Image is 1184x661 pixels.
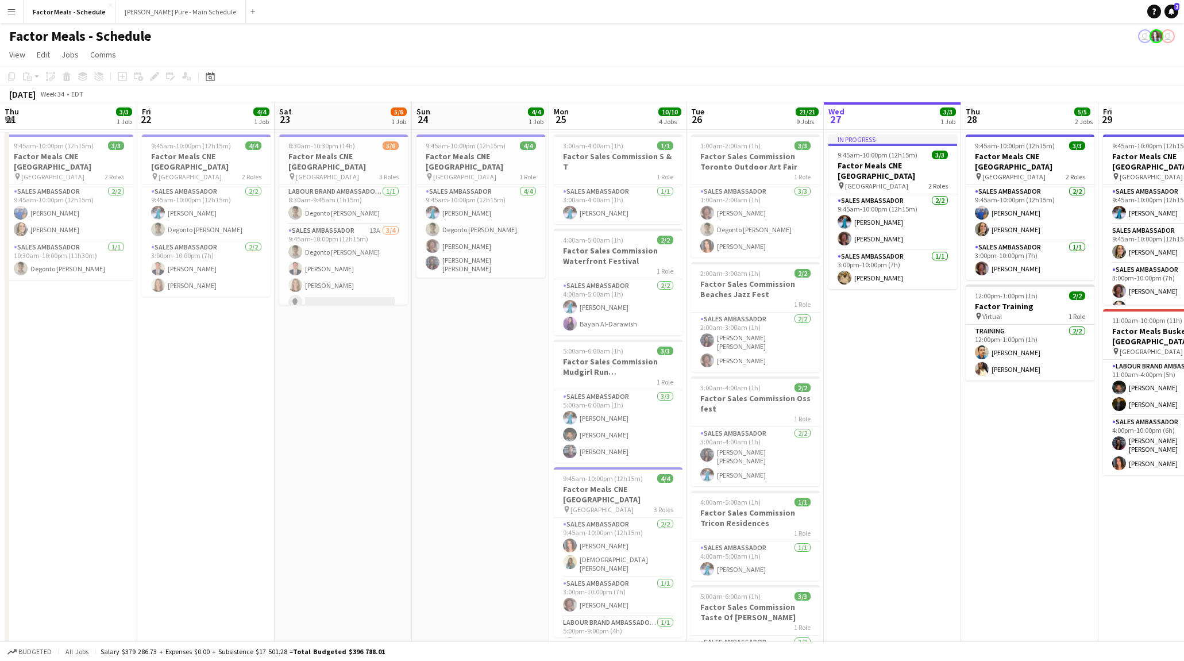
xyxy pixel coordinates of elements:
[1069,312,1085,321] span: 1 Role
[795,592,811,601] span: 3/3
[554,616,682,655] app-card-role: Labour Brand Ambassadors1/15:00pm-9:00pm (4h)
[966,285,1094,381] app-job-card: 12:00pm-1:00pm (1h)2/2Factor Training Virtual1 RoleTraining2/212:00pm-1:00pm (1h)[PERSON_NAME][PE...
[416,151,545,172] h3: Factor Meals CNE [GEOGRAPHIC_DATA]
[828,160,957,181] h3: Factor Meals CNE [GEOGRAPHIC_DATA]
[691,262,820,372] app-job-card: 2:00am-3:00am (1h)2/2Factor Sales Commission Beaches Jazz Fest1 RoleSales Ambassador2/22:00am-3:0...
[1174,3,1179,10] span: 2
[657,267,673,275] span: 1 Role
[142,134,271,297] app-job-card: 9:45am-10:00pm (12h15m)4/4Factor Meals CNE [GEOGRAPHIC_DATA] [GEOGRAPHIC_DATA]2 RolesSales Ambass...
[932,151,948,159] span: 3/3
[9,89,36,100] div: [DATE]
[554,340,682,463] div: 5:00am-6:00am (1h)3/3Factor Sales Commission Mudgirl Run [GEOGRAPHIC_DATA]1 RoleSales Ambassador3...
[18,648,52,656] span: Budgeted
[105,172,124,181] span: 2 Roles
[391,117,406,126] div: 1 Job
[795,383,811,392] span: 2/2
[528,107,544,116] span: 4/4
[5,185,133,241] app-card-role: Sales Ambassador2/29:45am-10:00pm (12h15m)[PERSON_NAME][PERSON_NAME]
[519,172,536,181] span: 1 Role
[691,427,820,486] app-card-role: Sales Ambassador2/23:00am-4:00am (1h)[PERSON_NAME] [PERSON_NAME][PERSON_NAME]
[691,313,820,372] app-card-role: Sales Ambassador2/22:00am-3:00am (1h)[PERSON_NAME] [PERSON_NAME][PERSON_NAME]
[552,113,569,126] span: 25
[966,185,1094,241] app-card-role: Sales Ambassador2/29:45am-10:00pm (12h15m)[PERSON_NAME][PERSON_NAME]
[700,592,761,601] span: 5:00am-6:00am (1h)
[277,113,292,126] span: 23
[659,117,681,126] div: 4 Jobs
[5,241,133,280] app-card-role: Sales Ambassador1/110:30am-10:00pm (11h30m)Degonto [PERSON_NAME]
[828,134,957,144] div: In progress
[828,250,957,289] app-card-role: Sales Ambassador1/13:00pm-10:00pm (7h)[PERSON_NAME]
[1074,107,1090,116] span: 5/5
[554,229,682,335] div: 4:00am-5:00am (1h)2/2Factor Sales Commission Waterfront Festival1 RoleSales Ambassador2/24:00am-5...
[151,141,231,150] span: 9:45am-10:00pm (12h15m)
[1112,316,1182,325] span: 11:00am-10:00pm (11h)
[32,47,55,62] a: Edit
[794,623,811,632] span: 1 Role
[279,185,408,224] app-card-role: Labour Brand Ambassadors1/18:30am-9:45am (1h15m)Degonto [PERSON_NAME]
[658,107,681,116] span: 10/10
[828,134,957,289] app-job-card: In progress9:45am-10:00pm (12h15m)3/3Factor Meals CNE [GEOGRAPHIC_DATA] [GEOGRAPHIC_DATA]2 RolesS...
[433,172,496,181] span: [GEOGRAPHIC_DATA]
[9,49,25,60] span: View
[416,134,545,278] app-job-card: 9:45am-10:00pm (12h15m)4/4Factor Meals CNE [GEOGRAPHIC_DATA] [GEOGRAPHIC_DATA]1 RoleSales Ambassa...
[563,236,623,244] span: 4:00am-5:00am (1h)
[1066,172,1085,181] span: 2 Roles
[554,577,682,616] app-card-role: Sales Ambassador1/13:00pm-10:00pm (7h)[PERSON_NAME]
[554,185,682,224] app-card-role: Sales Ambassador1/13:00am-4:00am (1h)[PERSON_NAME]
[115,1,246,23] button: [PERSON_NAME] Pure - Main Schedule
[827,113,844,126] span: 27
[700,269,761,278] span: 2:00am-3:00am (1h)
[795,141,811,150] span: 3/3
[689,113,704,126] span: 26
[1069,141,1085,150] span: 3/3
[61,49,79,60] span: Jobs
[293,647,385,656] span: Total Budgeted $396 788.01
[554,245,682,266] h3: Factor Sales Commission Waterfront Festival
[1164,5,1178,18] a: 2
[691,393,820,414] h3: Factor Sales Commission Oss fest
[279,151,408,172] h3: Factor Meals CNE [GEOGRAPHIC_DATA]
[975,141,1055,150] span: 9:45am-10:00pm (12h15m)
[657,347,673,355] span: 3/3
[691,134,820,258] app-job-card: 1:00am-2:00am (1h)3/3Factor Sales Commission Toronto Outdoor Art Fair1 RoleSales Ambassador3/31:0...
[554,279,682,335] app-card-role: Sales Ambassador2/24:00am-5:00am (1h)[PERSON_NAME]Bayan Al-Darawish
[37,49,50,60] span: Edit
[554,151,682,172] h3: Factor Sales Commission S & T
[279,134,408,305] app-job-card: 8:30am-10:30pm (14h)5/6Factor Meals CNE [GEOGRAPHIC_DATA] [GEOGRAPHIC_DATA]3 RolesLabour Brand Am...
[691,491,820,581] div: 4:00am-5:00am (1h)1/1Factor Sales Commission Tricon Residences1 RoleSales Ambassador1/14:00am-5:0...
[108,141,124,150] span: 3/3
[1138,29,1152,43] app-user-avatar: Leticia Fayzano
[142,241,271,297] app-card-role: Sales Ambassador2/23:00pm-10:00pm (7h)[PERSON_NAME][PERSON_NAME]
[554,134,682,224] div: 3:00am-4:00am (1h)1/1Factor Sales Commission S & T1 RoleSales Ambassador1/13:00am-4:00am (1h)[PER...
[416,106,430,117] span: Sun
[657,141,673,150] span: 1/1
[529,117,543,126] div: 1 Job
[159,172,222,181] span: [GEOGRAPHIC_DATA]
[563,474,643,483] span: 9:45am-10:00pm (12h15m)
[657,172,673,181] span: 1 Role
[982,312,1002,321] span: Virtual
[796,117,818,126] div: 9 Jobs
[279,106,292,117] span: Sat
[691,541,820,581] app-card-role: Sales Ambassador1/14:00am-5:00am (1h)[PERSON_NAME]
[101,647,385,656] div: Salary $379 286.73 + Expenses $0.00 + Subsistence $17 501.28 =
[5,151,133,172] h3: Factor Meals CNE [GEOGRAPHIC_DATA]
[426,141,506,150] span: 9:45am-10:00pm (12h15m)
[570,505,634,514] span: [GEOGRAPHIC_DATA]
[71,90,83,98] div: EDT
[966,325,1094,381] app-card-role: Training2/212:00pm-1:00pm (1h)[PERSON_NAME][PERSON_NAME]
[1101,113,1112,126] span: 29
[279,224,408,313] app-card-role: Sales Ambassador13A3/49:45am-10:00pm (12h15m)Degonto [PERSON_NAME][PERSON_NAME][PERSON_NAME]
[966,134,1094,280] div: 9:45am-10:00pm (12h15m)3/3Factor Meals CNE [GEOGRAPHIC_DATA] [GEOGRAPHIC_DATA]2 RolesSales Ambass...
[964,113,980,126] span: 28
[21,172,84,181] span: [GEOGRAPHIC_DATA]
[657,236,673,244] span: 2/2
[828,194,957,250] app-card-role: Sales Ambassador2/29:45am-10:00pm (12h15m)[PERSON_NAME][PERSON_NAME]
[296,172,359,181] span: [GEOGRAPHIC_DATA]
[6,645,53,658] button: Budgeted
[520,141,536,150] span: 4/4
[5,106,19,117] span: Thu
[657,474,673,483] span: 4/4
[242,172,261,181] span: 2 Roles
